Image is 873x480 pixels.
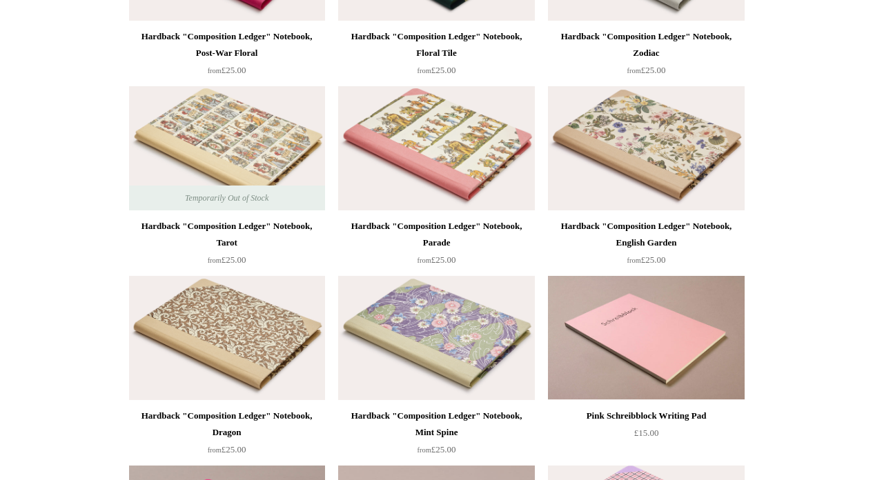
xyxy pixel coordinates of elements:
[171,186,282,210] span: Temporarily Out of Stock
[548,276,744,400] a: Pink Schreibblock Writing Pad Pink Schreibblock Writing Pad
[129,28,325,85] a: Hardback "Composition Ledger" Notebook, Post-War Floral from£25.00
[418,446,431,454] span: from
[418,444,456,454] span: £25.00
[634,428,659,438] span: £15.00
[551,218,740,251] div: Hardback "Composition Ledger" Notebook, English Garden
[133,408,322,441] div: Hardback "Composition Ledger" Notebook, Dragon
[208,254,246,265] span: £25.00
[208,65,246,75] span: £25.00
[548,86,744,210] img: Hardback "Composition Ledger" Notebook, English Garden
[129,86,325,210] a: Hardback "Composition Ledger" Notebook, Tarot Hardback "Composition Ledger" Notebook, Tarot Tempo...
[129,408,325,464] a: Hardback "Composition Ledger" Notebook, Dragon from£25.00
[342,28,531,61] div: Hardback "Composition Ledger" Notebook, Floral Tile
[418,67,431,74] span: from
[418,65,456,75] span: £25.00
[418,257,431,264] span: from
[551,408,740,424] div: Pink Schreibblock Writing Pad
[418,254,456,265] span: £25.00
[627,65,666,75] span: £25.00
[342,218,531,251] div: Hardback "Composition Ledger" Notebook, Parade
[338,28,534,85] a: Hardback "Composition Ledger" Notebook, Floral Tile from£25.00
[133,28,322,61] div: Hardback "Composition Ledger" Notebook, Post-War Floral
[548,276,744,400] img: Pink Schreibblock Writing Pad
[548,218,744,274] a: Hardback "Composition Ledger" Notebook, English Garden from£25.00
[129,276,325,400] img: Hardback "Composition Ledger" Notebook, Dragon
[338,218,534,274] a: Hardback "Composition Ledger" Notebook, Parade from£25.00
[627,67,641,74] span: from
[338,276,534,400] a: Hardback "Composition Ledger" Notebook, Mint Spine Hardback "Composition Ledger" Notebook, Mint S...
[342,408,531,441] div: Hardback "Composition Ledger" Notebook, Mint Spine
[129,276,325,400] a: Hardback "Composition Ledger" Notebook, Dragon Hardback "Composition Ledger" Notebook, Dragon
[338,86,534,210] a: Hardback "Composition Ledger" Notebook, Parade Hardback "Composition Ledger" Notebook, Parade
[208,257,222,264] span: from
[627,254,666,265] span: £25.00
[627,257,641,264] span: from
[208,67,222,74] span: from
[208,446,222,454] span: from
[208,444,246,454] span: £25.00
[133,218,322,251] div: Hardback "Composition Ledger" Notebook, Tarot
[129,86,325,210] img: Hardback "Composition Ledger" Notebook, Tarot
[338,276,534,400] img: Hardback "Composition Ledger" Notebook, Mint Spine
[338,86,534,210] img: Hardback "Composition Ledger" Notebook, Parade
[338,408,534,464] a: Hardback "Composition Ledger" Notebook, Mint Spine from£25.00
[548,86,744,210] a: Hardback "Composition Ledger" Notebook, English Garden Hardback "Composition Ledger" Notebook, En...
[551,28,740,61] div: Hardback "Composition Ledger" Notebook, Zodiac
[129,218,325,274] a: Hardback "Composition Ledger" Notebook, Tarot from£25.00
[548,408,744,464] a: Pink Schreibblock Writing Pad £15.00
[548,28,744,85] a: Hardback "Composition Ledger" Notebook, Zodiac from£25.00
